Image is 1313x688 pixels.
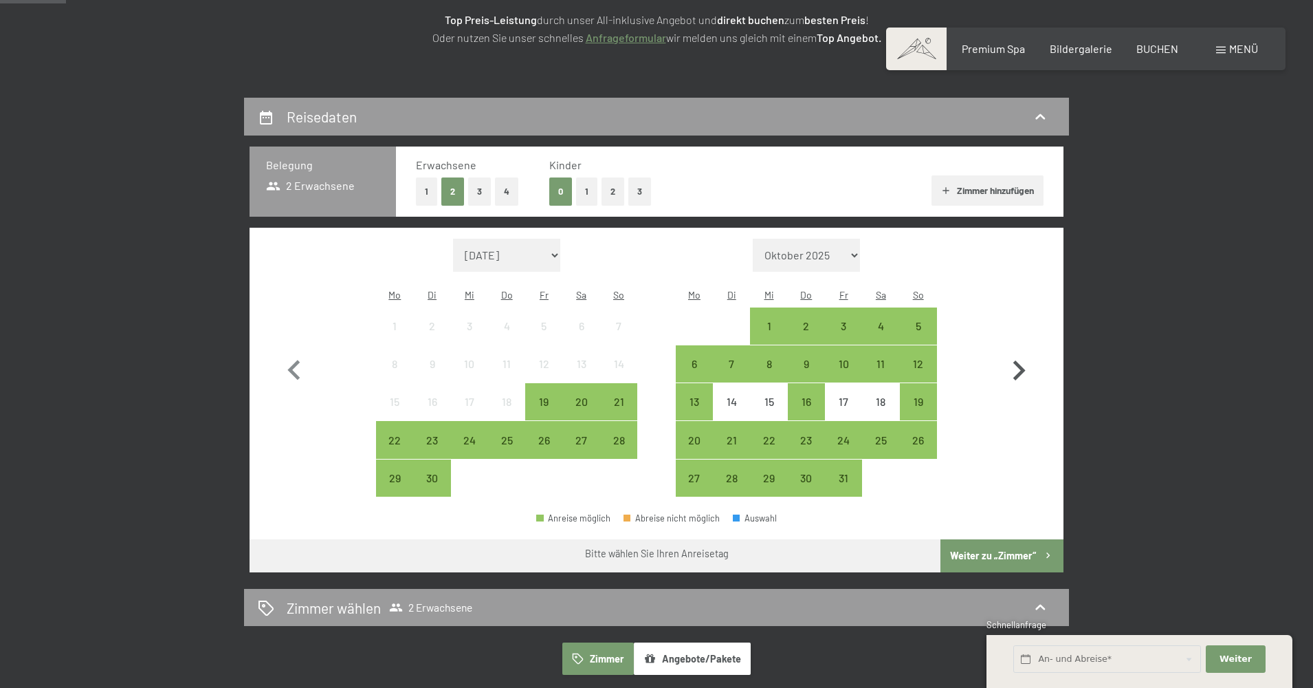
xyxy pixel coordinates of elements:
[789,435,824,469] div: 23
[441,178,464,206] button: 2
[789,321,824,355] div: 2
[789,473,824,507] div: 30
[714,435,749,469] div: 21
[376,383,413,420] div: Anreise nicht möglich
[826,396,861,431] div: 17
[451,308,488,345] div: Wed Sep 03 2025
[900,421,937,458] div: Sun Oct 26 2025
[714,396,749,431] div: 14
[525,345,562,383] div: Anreise nicht möglich
[602,321,636,355] div: 7
[788,460,825,497] div: Thu Oct 30 2025
[788,460,825,497] div: Anreise möglich
[713,383,750,420] div: Tue Oct 14 2025
[825,345,862,383] div: Anreise möglich
[900,308,937,345] div: Sun Oct 05 2025
[563,421,600,458] div: Anreise möglich
[563,383,600,420] div: Anreise möglich
[714,358,749,393] div: 7
[788,308,825,345] div: Anreise möglich
[862,421,899,458] div: Sat Oct 25 2025
[1136,42,1178,55] span: BUCHEN
[428,289,437,301] abbr: Dienstag
[863,435,898,469] div: 25
[826,473,861,507] div: 31
[415,396,449,431] div: 16
[602,396,636,431] div: 21
[600,421,637,458] div: Anreise möglich
[413,421,450,458] div: Tue Sep 23 2025
[804,13,865,26] strong: besten Preis
[624,514,720,523] div: Abreise nicht möglich
[416,158,476,171] span: Erwachsene
[413,345,450,383] div: Anreise nicht möglich
[495,178,518,206] button: 4
[600,383,637,420] div: Sun Sep 21 2025
[817,31,881,44] strong: Top Angebot.
[901,358,936,393] div: 12
[563,345,600,383] div: Sat Sep 13 2025
[677,396,711,431] div: 13
[750,421,787,458] div: Wed Oct 22 2025
[788,308,825,345] div: Thu Oct 02 2025
[468,178,491,206] button: 3
[549,158,582,171] span: Kinder
[564,321,599,355] div: 6
[488,421,525,458] div: Anreise möglich
[600,383,637,420] div: Anreise möglich
[525,421,562,458] div: Anreise möglich
[862,345,899,383] div: Sat Oct 11 2025
[713,383,750,420] div: Anreise nicht möglich
[562,643,634,674] button: Zimmer
[751,473,786,507] div: 29
[900,308,937,345] div: Anreise möglich
[488,308,525,345] div: Thu Sep 04 2025
[451,383,488,420] div: Anreise nicht möglich
[377,435,412,469] div: 22
[488,345,525,383] div: Thu Sep 11 2025
[376,460,413,497] div: Anreise möglich
[600,308,637,345] div: Sun Sep 07 2025
[863,396,898,431] div: 18
[862,383,899,420] div: Anreise nicht möglich
[488,421,525,458] div: Thu Sep 25 2025
[376,308,413,345] div: Mon Sep 01 2025
[415,435,449,469] div: 23
[564,396,599,431] div: 20
[825,345,862,383] div: Fri Oct 10 2025
[931,175,1044,206] button: Zimmer hinzufügen
[1206,645,1265,674] button: Weiter
[287,108,357,125] h2: Reisedaten
[376,308,413,345] div: Anreise nicht möglich
[488,383,525,420] div: Thu Sep 18 2025
[727,289,736,301] abbr: Dienstag
[266,158,379,173] h3: Belegung
[713,460,750,497] div: Tue Oct 28 2025
[826,321,861,355] div: 3
[540,289,549,301] abbr: Freitag
[789,358,824,393] div: 9
[536,514,610,523] div: Anreise möglich
[750,383,787,420] div: Wed Oct 15 2025
[940,539,1063,572] button: Weiter zu „Zimmer“
[862,308,899,345] div: Sat Oct 04 2025
[825,383,862,420] div: Fri Oct 17 2025
[377,473,412,507] div: 29
[585,547,729,561] div: Bitte wählen Sie Ihren Anreisetag
[388,289,401,301] abbr: Montag
[862,308,899,345] div: Anreise möglich
[750,308,787,345] div: Wed Oct 01 2025
[451,383,488,420] div: Wed Sep 17 2025
[525,383,562,420] div: Anreise möglich
[527,396,561,431] div: 19
[825,421,862,458] div: Fri Oct 24 2025
[452,358,487,393] div: 10
[451,421,488,458] div: Anreise möglich
[751,435,786,469] div: 22
[677,473,711,507] div: 27
[602,358,636,393] div: 14
[788,383,825,420] div: Thu Oct 16 2025
[826,358,861,393] div: 10
[750,460,787,497] div: Anreise möglich
[750,308,787,345] div: Anreise möglich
